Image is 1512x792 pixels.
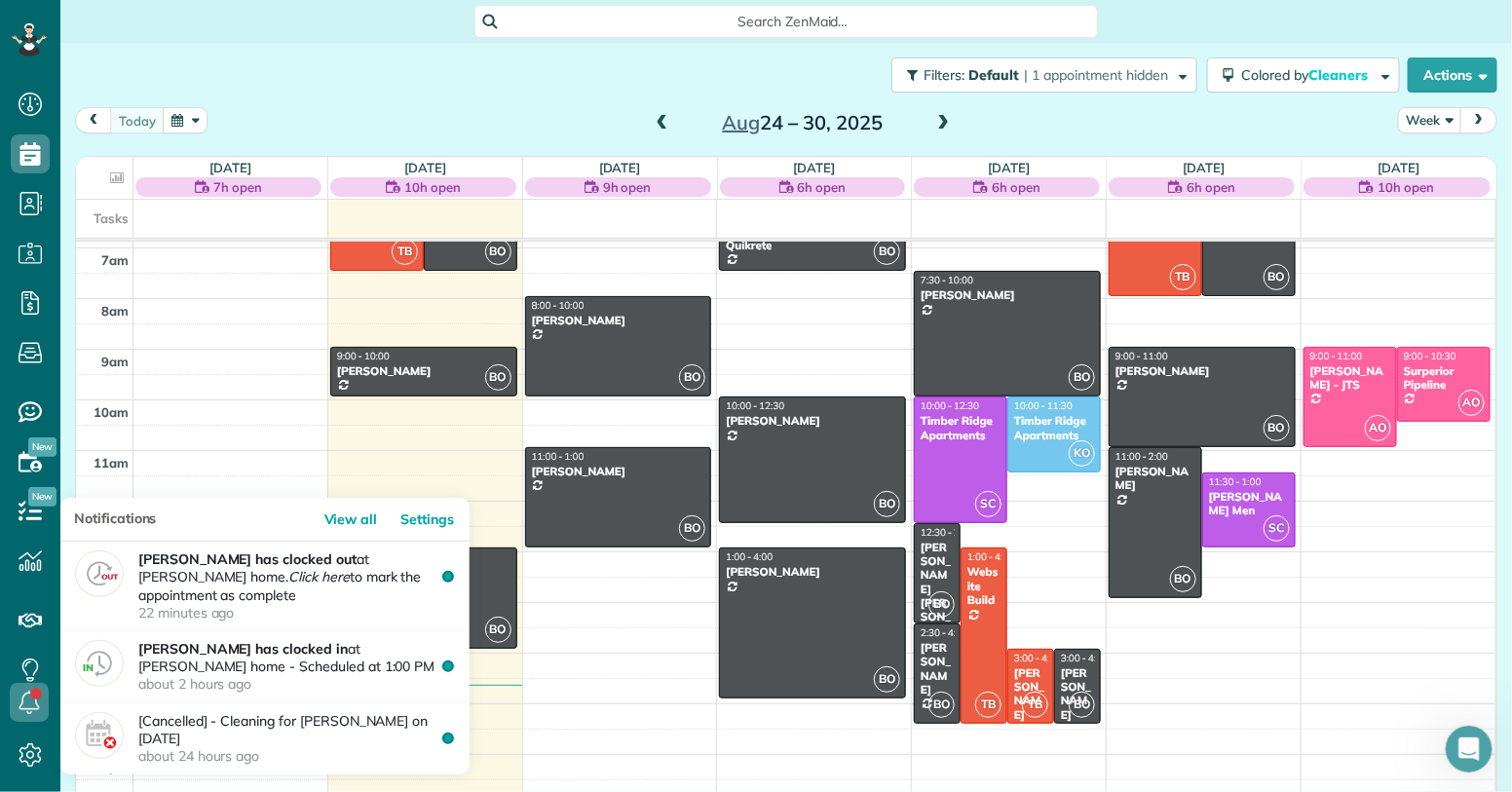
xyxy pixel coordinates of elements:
[336,364,511,378] div: [PERSON_NAME]
[31,56,304,113] div: There is no rush on our end, but if we can still help, [PERSON_NAME], just let us know.
[61,638,77,654] button: Gif picker
[94,210,129,226] span: Tasks
[921,626,967,639] span: 2:30 - 4:30
[1170,264,1196,290] span: TB
[94,432,359,451] div: I put my new card info in this morning.
[920,541,955,653] div: [PERSON_NAME] [PERSON_NAME]
[1013,666,1048,723] div: [PERSON_NAME]
[920,414,1002,442] div: Timber Ridge Apartments
[531,465,706,478] div: [PERSON_NAME]
[599,160,641,175] a: [DATE]
[726,550,773,563] span: 1:00 - 4:00
[1024,66,1168,84] span: | 1 appointment hidden
[992,177,1040,197] span: 6h open
[404,177,461,197] span: 10h open
[1404,350,1456,362] span: 9:00 - 10:30
[60,542,470,631] a: [PERSON_NAME] has clocked outat [PERSON_NAME] home.Click hereto mark the appointment as complete2...
[56,11,87,42] img: Profile image for Edgar
[31,238,304,276] div: Help [PERSON_NAME] understand how they’re doing:
[138,747,450,765] time: about 24 hours ago
[1115,350,1168,362] span: 9:00 - 11:00
[966,565,1002,607] div: Website Build
[16,226,374,289] div: ZenBot says…
[726,399,784,412] span: 10:00 - 12:30
[1398,107,1462,133] button: Week
[928,692,955,718] span: BO
[60,631,470,703] a: [PERSON_NAME] has clocked inat [PERSON_NAME] home - Scheduled at 1:00 PMabout 2 hours ago
[531,314,706,327] div: [PERSON_NAME]
[138,640,455,694] p: at [PERSON_NAME] home - Scheduled at 1:00 PM
[70,509,374,590] div: Can I integrate [DEMOGRAPHIC_DATA] with my invoicing and payroll in QuickBooks online?
[968,66,1020,84] span: Default
[16,591,374,753] div: Tracy says…
[921,526,973,539] span: 12:30 - 2:30
[110,107,165,133] button: today
[16,226,320,287] div: Help [PERSON_NAME] understand how they’re doing:
[681,112,925,133] h2: 24 – 30, 2025
[392,239,418,265] span: TB
[679,515,705,542] span: BO
[70,591,374,730] div: Also, Is there a dashboard for overall updates to my team in zenmaids like there is in connecteam...
[288,568,350,585] em: Click here
[138,604,450,622] time: 22 minutes ago
[1014,399,1073,412] span: 10:00 - 11:30
[1061,652,1108,664] span: 3:00 - 4:30
[31,180,304,200] div: ~[PERSON_NAME]
[924,66,964,84] span: Filters:
[75,550,124,597] img: clock_out-449ed60cdc56f1c859367bf20ccc8db3db0a77cc6b639c10c6e30ca5d2170faf.png
[1241,66,1375,84] span: Colored by
[485,364,511,391] span: BO
[725,414,900,428] div: [PERSON_NAME]
[94,24,234,44] p: Active in the last 15m
[86,521,359,579] div: Can I integrate [DEMOGRAPHIC_DATA] with my invoicing and payroll in QuickBooks online?
[126,465,374,508] div: I do have a couple of questions.
[1115,364,1290,378] div: [PERSON_NAME]
[1207,57,1400,93] button: Colored byCleaners
[305,8,342,45] button: Home
[1208,490,1290,518] div: [PERSON_NAME] Men
[141,476,359,496] div: I do have a couple of questions.
[975,692,1002,718] span: TB
[36,310,268,333] div: Rate your conversation
[209,160,251,175] a: [DATE]
[1446,726,1493,773] iframe: To enrich screen reader interactions, please activate Accessibility in Grammarly extension settings
[1170,566,1196,592] span: BO
[1060,666,1095,723] div: [PERSON_NAME]
[1264,515,1290,542] span: SC
[1378,160,1419,175] a: [DATE]
[794,160,836,175] a: [DATE]
[679,364,705,391] span: BO
[16,509,374,592] div: Tracy says…
[1458,390,1485,416] span: AO
[16,289,374,420] div: ZenBot says…
[230,347,257,374] span: Amazing
[975,491,1002,517] span: SC
[397,498,470,542] a: Settings
[94,404,129,420] span: 10am
[920,288,1095,302] div: [PERSON_NAME]
[321,498,394,542] a: View all
[101,303,129,319] span: 8am
[16,44,320,210] div: There is no rush on our end, but if we can still help, [PERSON_NAME], just let us know.I will clo...
[94,455,129,471] span: 11am
[16,420,374,465] div: Tracy says…
[967,550,1014,563] span: 1:00 - 4:30
[101,252,129,268] span: 7am
[1115,450,1168,463] span: 11:00 - 2:00
[28,487,57,507] span: New
[213,177,262,197] span: 7h open
[404,160,446,175] a: [DATE]
[928,591,955,618] span: BO
[75,107,112,133] button: prev
[1187,177,1235,197] span: 6h open
[93,638,108,654] button: Upload attachment
[603,177,652,197] span: 9h open
[138,347,166,374] span: OK
[723,110,761,134] span: Aug
[1014,652,1061,664] span: 3:00 - 4:30
[1365,415,1391,441] span: AO
[30,638,46,654] button: Emoji picker
[1310,350,1363,362] span: 9:00 - 11:00
[921,274,973,286] span: 7:30 - 10:00
[1069,440,1095,467] span: KO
